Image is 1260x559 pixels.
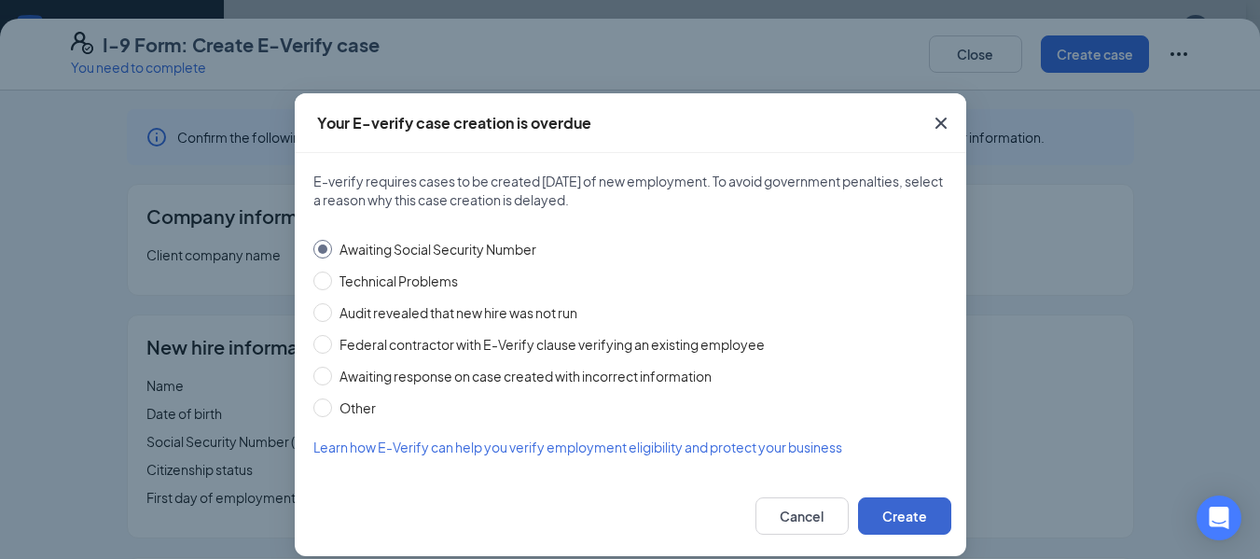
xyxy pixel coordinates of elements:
span: Other [332,398,383,418]
div: Open Intercom Messenger [1197,496,1241,540]
span: Awaiting response on case created with incorrect information [332,366,719,386]
span: Federal contractor with E-Verify clause verifying an existing employee [332,334,772,355]
svg: Cross [930,112,952,134]
span: E-verify requires cases to be created [DATE] of new employment. To avoid government penalties, se... [313,172,948,209]
button: Close [916,93,966,153]
button: Create [858,497,951,535]
span: Learn how E-Verify can help you verify employment eligibility and protect your business [313,439,842,455]
button: Cancel [755,497,849,535]
a: Learn how E-Verify can help you verify employment eligibility and protect your business [313,437,948,457]
div: Your E-verify case creation is overdue [317,113,591,133]
span: Technical Problems [332,271,465,291]
span: Audit revealed that new hire was not run [332,302,585,323]
span: Awaiting Social Security Number [332,239,544,259]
